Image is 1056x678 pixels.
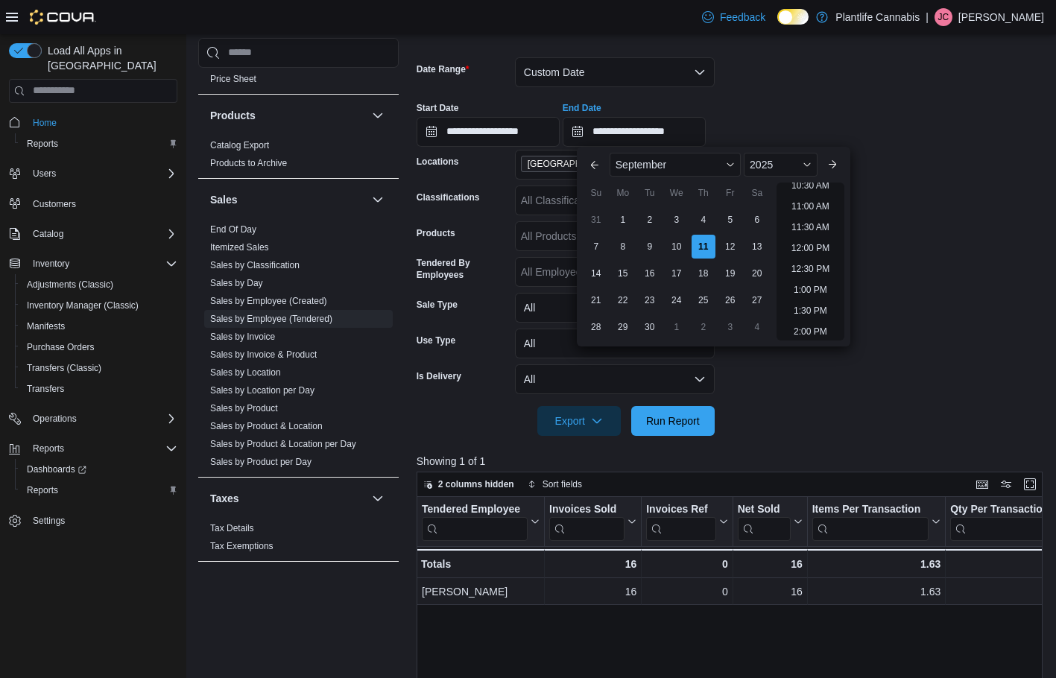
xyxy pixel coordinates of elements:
[812,502,929,516] div: Items Per Transaction
[935,8,952,26] div: Julie Clarke
[438,478,514,490] span: 2 columns hidden
[210,490,366,505] button: Taxes
[210,522,254,533] a: Tax Details
[21,338,101,356] a: Purchase Orders
[21,481,177,499] span: Reports
[549,502,625,540] div: Invoices Sold
[210,437,356,449] span: Sales by Product & Location per Day
[417,117,560,147] input: Press the down key to open a popover containing a calendar.
[417,63,469,75] label: Date Range
[3,438,183,459] button: Reports
[27,194,177,213] span: Customers
[27,362,101,374] span: Transfers (Classic)
[631,406,715,436] button: Run Report
[417,335,455,346] label: Use Type
[515,329,715,358] button: All
[210,107,256,122] h3: Products
[210,455,312,467] span: Sales by Product per Day
[27,279,113,291] span: Adjustments (Classic)
[210,73,256,83] a: Price Sheet
[812,555,940,573] div: 1.63
[27,195,82,213] a: Customers
[745,208,769,232] div: day-6
[210,294,327,306] span: Sales by Employee (Created)
[737,502,802,540] button: Net Sold
[9,106,177,571] nav: Complex example
[417,454,1049,469] p: Showing 1 of 1
[27,440,70,457] button: Reports
[210,456,312,466] a: Sales by Product per Day
[210,366,281,378] span: Sales by Location
[210,241,269,252] a: Itemized Sales
[27,165,177,183] span: Users
[611,288,635,312] div: day-22
[812,502,929,540] div: Items Per Transaction
[522,475,588,493] button: Sort fields
[745,288,769,312] div: day-27
[210,522,254,533] span: Tax Details
[616,159,666,171] span: September
[33,515,65,527] span: Settings
[15,295,183,316] button: Inventory Manager (Classic)
[938,8,949,26] span: JC
[718,181,742,205] div: Fr
[33,117,57,129] span: Home
[210,295,327,305] a: Sales by Employee (Created)
[33,168,56,180] span: Users
[15,337,183,358] button: Purchase Orders
[210,330,275,342] span: Sales by Invoice
[744,153,818,177] div: Button. Open the year selector. 2025 is currently selected.
[210,349,317,359] a: Sales by Invoice & Product
[27,165,62,183] button: Users
[745,235,769,259] div: day-13
[718,262,742,285] div: day-19
[646,583,727,601] div: 0
[21,359,107,377] a: Transfers (Classic)
[638,181,662,205] div: Tu
[583,206,771,340] div: September, 2025
[27,463,86,475] span: Dashboards
[543,478,582,490] span: Sort fields
[3,163,183,184] button: Users
[210,312,332,324] span: Sales by Employee (Tendered)
[21,380,70,398] a: Transfers
[515,364,715,394] button: All
[21,338,177,356] span: Purchase Orders
[210,277,263,288] a: Sales by Day
[584,262,608,285] div: day-14
[422,583,540,601] div: [PERSON_NAME]
[210,348,317,360] span: Sales by Invoice & Product
[15,133,183,154] button: Reports
[27,300,139,311] span: Inventory Manager (Classic)
[27,512,71,530] a: Settings
[737,502,790,516] div: Net Sold
[638,235,662,259] div: day-9
[584,181,608,205] div: Su
[27,511,177,530] span: Settings
[33,443,64,454] span: Reports
[27,383,64,395] span: Transfers
[15,358,183,378] button: Transfers (Classic)
[15,316,183,337] button: Manifests
[745,315,769,339] div: day-4
[210,419,323,431] span: Sales by Product & Location
[528,156,644,171] span: [GEOGRAPHIC_DATA] - [GEOGRAPHIC_DATA]
[821,153,844,177] button: Next month
[812,583,941,601] div: 1.63
[610,153,741,177] div: Button. Open the month selector. September is currently selected.
[3,224,183,244] button: Catalog
[210,191,238,206] h3: Sales
[692,262,715,285] div: day-18
[692,315,715,339] div: day-2
[21,297,145,314] a: Inventory Manager (Classic)
[785,218,835,236] li: 11:30 AM
[563,117,706,147] input: Press the down key to enter a popover containing a calendar. Press the escape key to close the po...
[21,481,64,499] a: Reports
[27,440,177,457] span: Reports
[777,183,844,340] ul: Time
[584,315,608,339] div: day-28
[611,208,635,232] div: day-1
[210,156,287,168] span: Products to Archive
[33,413,77,425] span: Operations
